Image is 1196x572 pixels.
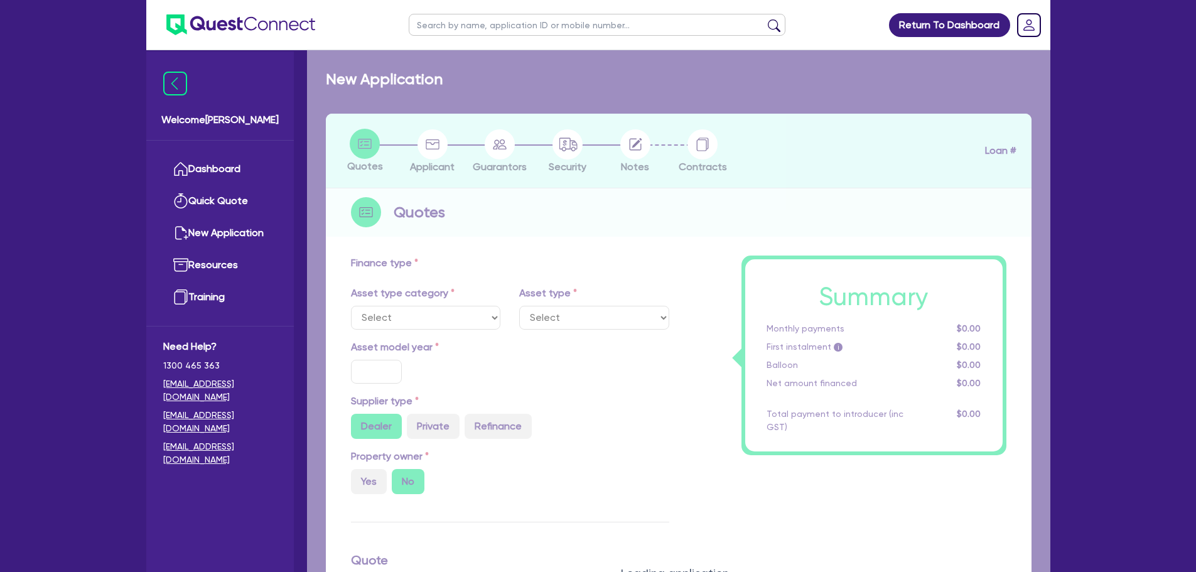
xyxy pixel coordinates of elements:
[163,409,277,435] a: [EMAIL_ADDRESS][DOMAIN_NAME]
[163,339,277,354] span: Need Help?
[161,112,279,127] span: Welcome [PERSON_NAME]
[163,440,277,467] a: [EMAIL_ADDRESS][DOMAIN_NAME]
[163,281,277,313] a: Training
[889,13,1010,37] a: Return To Dashboard
[173,257,188,273] img: resources
[409,14,785,36] input: Search by name, application ID or mobile number...
[163,153,277,185] a: Dashboard
[1013,9,1045,41] a: Dropdown toggle
[173,193,188,208] img: quick-quote
[163,185,277,217] a: Quick Quote
[163,72,187,95] img: icon-menu-close
[163,359,277,372] span: 1300 465 363
[163,377,277,404] a: [EMAIL_ADDRESS][DOMAIN_NAME]
[173,289,188,305] img: training
[166,14,315,35] img: quest-connect-logo-blue
[163,217,277,249] a: New Application
[173,225,188,240] img: new-application
[163,249,277,281] a: Resources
